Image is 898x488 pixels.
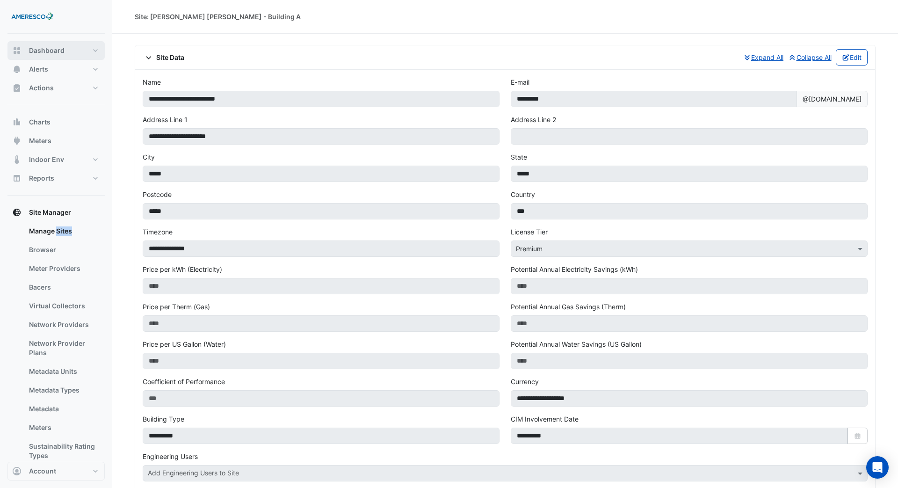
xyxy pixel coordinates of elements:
[511,227,548,237] label: License Tier
[11,7,53,26] img: Company Logo
[22,297,105,315] a: Virtual Collectors
[29,136,51,146] span: Meters
[511,152,527,162] label: State
[143,152,155,162] label: City
[143,77,161,87] label: Name
[12,208,22,217] app-icon: Site Manager
[7,60,105,79] button: Alerts
[511,414,579,424] label: CIM Involvement Date
[7,131,105,150] button: Meters
[22,334,105,362] a: Network Provider Plans
[7,169,105,188] button: Reports
[29,46,65,55] span: Dashboard
[22,240,105,259] a: Browser
[22,437,105,465] a: Sustainability Rating Types
[22,362,105,381] a: Metadata Units
[511,377,539,386] label: Currency
[12,174,22,183] app-icon: Reports
[29,83,54,93] span: Actions
[511,302,626,312] label: Potential Annual Gas Savings (Therm)
[22,222,105,240] a: Manage Sites
[22,381,105,400] a: Metadata Types
[22,315,105,334] a: Network Providers
[7,79,105,97] button: Actions
[12,117,22,127] app-icon: Charts
[143,377,225,386] label: Coefficient of Performance
[29,208,71,217] span: Site Manager
[511,264,638,274] label: Potential Annual Electricity Savings (kWh)
[29,466,56,476] span: Account
[12,46,22,55] app-icon: Dashboard
[143,189,172,199] label: Postcode
[12,65,22,74] app-icon: Alerts
[29,174,54,183] span: Reports
[29,65,48,74] span: Alerts
[143,452,198,461] label: Engineering Users
[836,49,868,66] button: Edit
[7,203,105,222] button: Site Manager
[12,136,22,146] app-icon: Meters
[511,189,535,199] label: Country
[743,49,784,66] button: Expand All
[135,12,301,22] div: Site: [PERSON_NAME] [PERSON_NAME] - Building A
[12,83,22,93] app-icon: Actions
[7,462,105,481] button: Account
[7,41,105,60] button: Dashboard
[146,468,239,480] div: Add Engineering Users to Site
[29,155,64,164] span: Indoor Env
[22,259,105,278] a: Meter Providers
[7,113,105,131] button: Charts
[7,150,105,169] button: Indoor Env
[22,400,105,418] a: Metadata
[7,222,105,469] div: Site Manager
[143,302,210,312] label: Price per Therm (Gas)
[143,414,184,424] label: Building Type
[511,77,529,87] label: E-mail
[143,115,188,124] label: Address Line 1
[788,49,832,66] button: Collapse All
[22,418,105,437] a: Meters
[143,52,184,62] span: Site Data
[511,115,556,124] label: Address Line 2
[143,227,173,237] label: Timezone
[143,339,226,349] label: Price per US Gallon (Water)
[797,91,868,107] span: @[DOMAIN_NAME]
[143,264,222,274] label: Price per kWh (Electricity)
[29,117,51,127] span: Charts
[12,155,22,164] app-icon: Indoor Env
[511,339,642,349] label: Potential Annual Water Savings (US Gallon)
[866,456,889,479] div: Open Intercom Messenger
[22,278,105,297] a: Bacers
